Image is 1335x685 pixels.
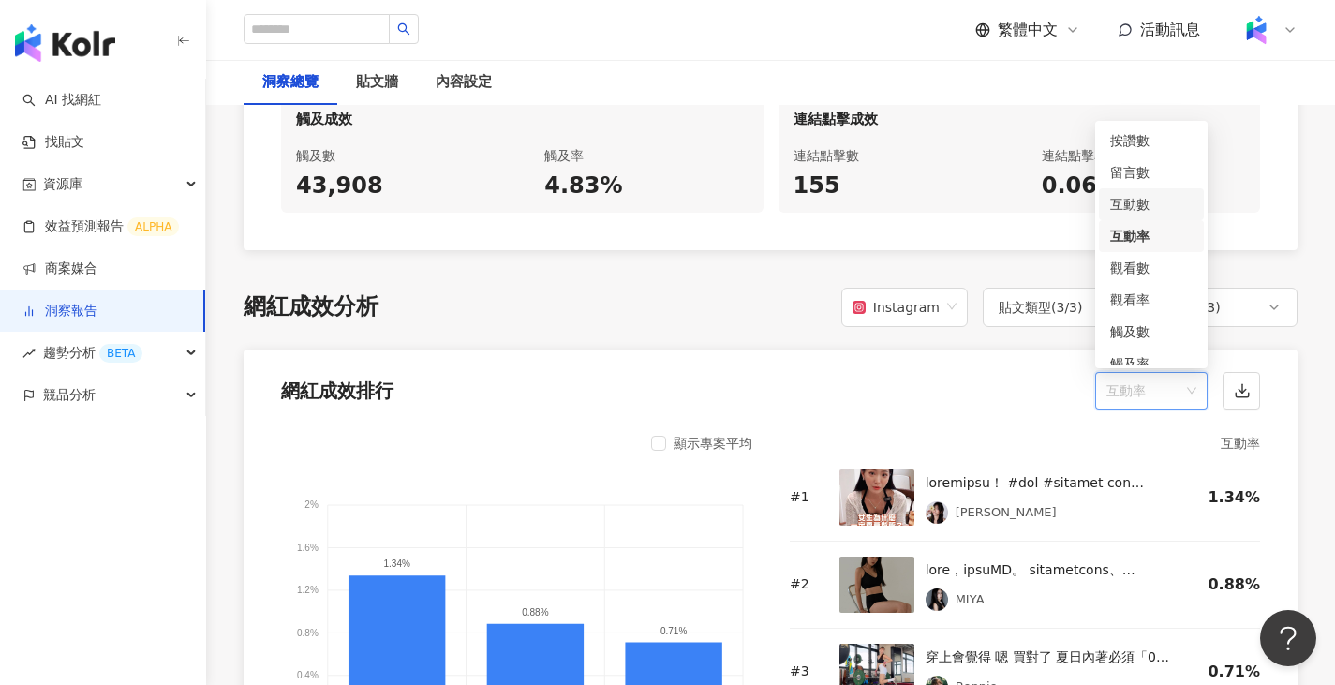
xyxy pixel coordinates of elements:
div: 4.83% [544,171,748,202]
div: Instagram [853,290,940,325]
img: KOL Avatar [926,501,948,524]
div: 互動率 [1099,220,1204,252]
a: searchAI 找網紅 [22,91,101,110]
div: 觀看率 [1110,290,1193,310]
div: 留言數 [1099,156,1204,188]
div: 連結點擊率 [1042,144,1245,167]
img: KOL Avatar [926,588,948,611]
div: 觸及數 [296,144,499,167]
div: 觸及率 [1099,348,1204,380]
a: 洞察報告 [22,302,97,320]
div: 觸及數 [1110,321,1193,342]
img: logo [15,24,115,62]
div: 43,908 [296,171,499,202]
div: 貼文類型 ( 3 / 3 ) [999,296,1083,319]
div: 顯示專案平均 [674,432,752,454]
div: 互動數 [1099,188,1204,220]
div: BETA [99,344,142,363]
span: rise [22,347,36,360]
div: 0.71% [1193,662,1260,682]
a: 效益預測報告ALPHA [22,217,179,236]
div: 按讚數 [1110,130,1193,151]
div: 0.88% [1193,574,1260,595]
span: 活動訊息 [1140,21,1200,38]
div: 觀看數 [1110,258,1193,278]
span: search [397,22,410,36]
img: post-image [839,469,914,526]
tspan: 1.2% [297,585,319,595]
div: 1.34% [1193,487,1260,508]
div: 互動率 [1110,226,1193,246]
div: 網紅成效分析 [244,291,378,323]
a: 商案媒合 [22,260,97,278]
div: 按讚數 [1099,125,1204,156]
iframe: Help Scout Beacon - Open [1260,610,1316,666]
a: 找貼文 [22,133,84,152]
img: Kolr%20app%20icon%20%281%29.png [1239,12,1274,48]
div: 留言數 [1110,162,1193,183]
tspan: 0.4% [297,670,319,680]
div: # 1 [790,488,824,507]
div: # 2 [790,575,824,594]
div: 內容設定 [436,71,492,94]
div: 觸及率 [1110,353,1193,374]
span: 趨勢分析 [43,332,142,374]
div: 觀看數 [1099,252,1204,284]
div: 觀看率 [1099,284,1204,316]
tspan: 0.8% [297,628,319,638]
div: 網紅成效排行 [281,378,393,404]
div: MIYA [956,590,985,609]
div: # 3 [790,663,824,681]
div: lore，ipsuMD。 sitametcons、 adipiscingel、seddoei。 temp，incidi、utlab，etdolor。 magnaaliquaenim。 admin... [926,558,1179,581]
tspan: 2% [304,499,319,510]
span: 資源庫 [43,163,82,205]
div: loremipsu！ #dol #sitamet con adipiS、el seddoeiusm teMporinci59U & la59Etdolo magnaali enimadm v•̀... [926,471,1179,494]
div: 互動數 [1110,194,1193,215]
tspan: 1.6% [297,543,319,553]
div: 連結點擊成效 [779,97,1261,133]
div: 洞察總覽 [262,71,319,94]
div: 連結點擊數 [794,144,997,167]
div: 觸及率 [544,144,748,167]
div: 觸及數 [1099,316,1204,348]
img: post-image [839,557,914,613]
div: 貼文牆 [356,71,398,94]
div: 0.06% [1042,171,1245,202]
div: 穿上會覺得 嗯 買對了 夏日內著必須「0存在感」😶 分享我最近最常穿 健身穿貼身服裝也會放心穿的小褲褲 是有[DATE]的台灣品牌蒂巴蕾 @depareetaiwan 材質和細節設計非常用心 布... [926,646,1179,668]
div: 互動率 [790,432,1260,454]
span: 繁體中文 [998,20,1058,40]
div: 觸及成效 [281,97,764,133]
span: 競品分析 [43,374,96,416]
div: 155 [794,171,997,202]
span: 互動率 [1106,373,1196,409]
div: [PERSON_NAME] [956,503,1057,522]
